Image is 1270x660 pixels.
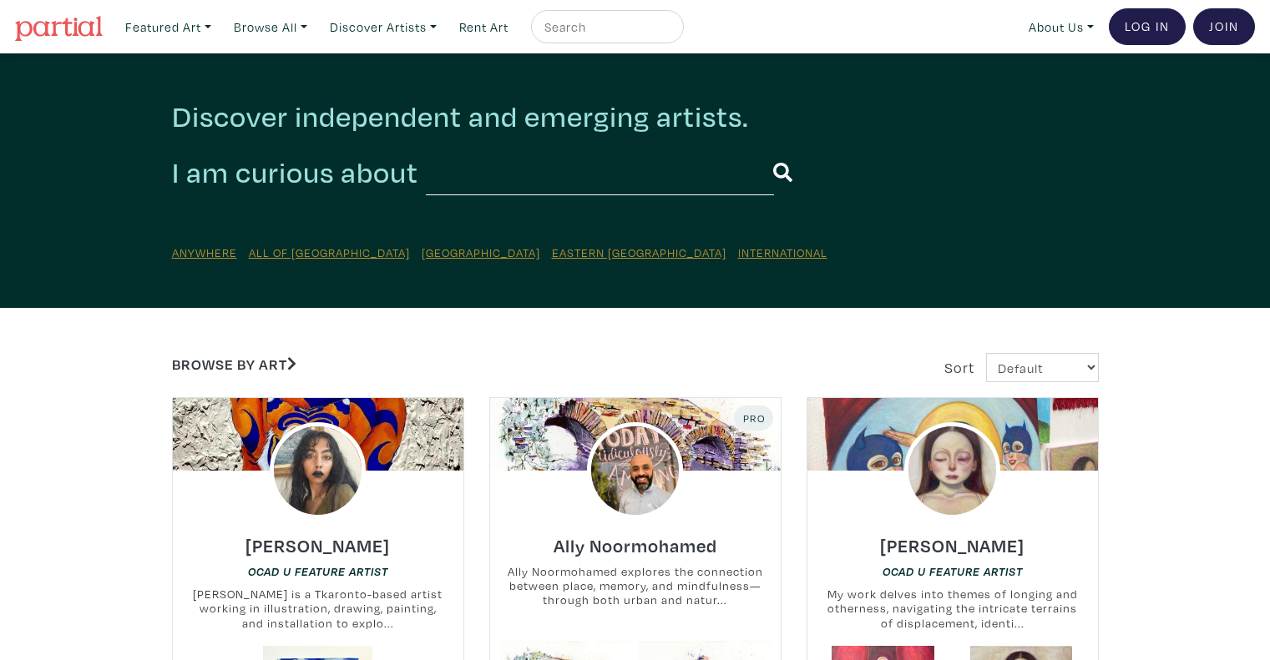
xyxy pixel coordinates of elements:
[172,355,296,374] a: Browse by Art
[1193,8,1255,45] a: Join
[490,564,781,608] small: Ally Noormohamed explores the connection between place, memory, and mindfulness—through both urba...
[226,10,315,44] a: Browse All
[880,530,1025,549] a: [PERSON_NAME]
[1109,8,1186,45] a: Log In
[883,565,1023,578] em: OCAD U Feature Artist
[904,422,1001,519] img: phpThumb.php
[270,422,367,519] img: phpThumb.php
[172,98,1099,134] h2: Discover independent and emerging artists.
[880,534,1025,557] h6: [PERSON_NAME]
[554,534,717,557] h6: Ally Noormohamed
[172,154,418,191] h2: I am curious about
[245,534,390,557] h6: [PERSON_NAME]
[452,10,516,44] a: Rent Art
[543,17,668,38] input: Search
[322,10,444,44] a: Discover Artists
[944,358,974,377] span: Sort
[172,244,237,260] a: Anywhere
[173,587,463,631] small: [PERSON_NAME] is a Tkaronto-based artist working in illustration, drawing, painting, and installa...
[245,530,390,549] a: [PERSON_NAME]
[554,530,717,549] a: Ally Noormohamed
[552,244,726,260] a: Eastern [GEOGRAPHIC_DATA]
[249,244,410,260] a: All of [GEOGRAPHIC_DATA]
[807,587,1098,631] small: My work delves into themes of longing and otherness, navigating the intricate terrains of displac...
[587,422,684,519] img: phpThumb.php
[883,563,1023,579] a: OCAD U Feature Artist
[1021,10,1101,44] a: About Us
[118,10,219,44] a: Featured Art
[422,244,540,260] a: [GEOGRAPHIC_DATA]
[741,411,766,425] span: Pro
[248,563,388,579] a: OCAD U Feature Artist
[738,244,827,260] a: International
[248,565,388,578] em: OCAD U Feature Artist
